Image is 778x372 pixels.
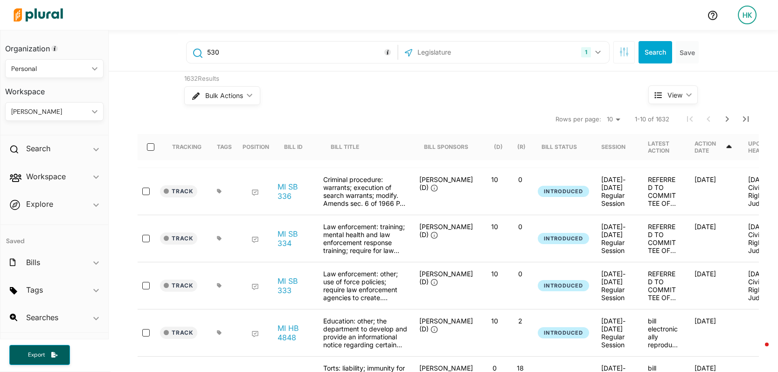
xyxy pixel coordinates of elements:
span: View [667,90,682,100]
div: Tracking [172,143,201,150]
div: [DATE]-[DATE] Regular Session [601,223,633,254]
p: 0 [511,270,529,278]
button: Introduced [538,327,589,339]
div: [DATE] [687,270,741,302]
button: Save [676,41,699,63]
p: 2 [511,317,529,325]
div: Latest Action [648,140,680,154]
div: REFERRED TO COMMITTEE OF THE WHOLE [640,175,687,207]
div: (D) [494,143,503,150]
button: 1 [577,43,607,61]
div: Add Position Statement [251,189,259,197]
input: select-row-state-mi-2025_2026-sb336 [142,188,150,195]
div: Add tags [217,189,222,194]
div: Bill Sponsors [424,134,468,160]
a: MI SB 333 [278,276,313,295]
span: [PERSON_NAME] (D) [419,317,473,333]
h4: Saved [0,225,108,248]
div: Position [243,143,269,150]
input: select-all-rows [147,143,154,151]
input: select-row-state-mi-2025_2026-sb334 [142,235,150,242]
h3: Workspace [5,78,104,98]
button: Introduced [538,233,589,245]
h2: Searches [26,312,58,323]
span: [PERSON_NAME] (D) [419,175,473,191]
button: Track [160,185,197,197]
button: Previous Page [699,110,718,128]
span: 1-10 of 1632 [635,115,669,124]
button: Export [9,345,70,365]
span: Export [21,351,51,359]
div: 1632 Results [184,74,613,84]
div: Bill Sponsors [424,143,468,150]
input: select-row-state-mi-2025_2026-hb4848 [142,329,150,337]
span: Rows per page: [556,115,601,124]
a: MI HB 4848 [278,323,313,342]
a: MI SB 336 [278,182,313,201]
div: 1 [581,47,591,57]
h2: Explore [26,199,53,209]
button: Track [160,327,197,339]
iframe: Intercom live chat [746,340,769,363]
div: Action Date [695,140,725,154]
div: Bill Status [542,134,585,160]
div: HK [738,6,757,24]
button: Last Page [736,110,755,128]
div: [DATE] [687,317,741,349]
button: First Page [681,110,699,128]
div: Add Position Statement [251,330,259,338]
div: Session [601,134,634,160]
div: Tags [217,134,232,160]
a: HK [730,2,764,28]
h3: Organization [5,35,104,56]
div: Tracking [172,134,201,160]
div: [DATE]-[DATE] Regular Session [601,317,633,349]
div: Action Date [695,134,733,160]
div: Tooltip anchor [50,44,59,53]
button: Search [639,41,672,63]
div: Tags [217,143,232,150]
div: [DATE]-[DATE] Regular Session [601,270,633,302]
h2: Tags [26,285,43,295]
div: Personal [11,64,88,74]
p: 10 [486,317,504,325]
div: Add tags [217,283,222,288]
div: [DATE] [687,175,741,207]
div: Criminal procedure: warrants; execution of search warrants; modify. Amends sec. 6 of 1966 PA 189 ... [319,175,412,207]
div: [PERSON_NAME] [11,107,88,117]
div: Bill ID [284,143,303,150]
h2: Workspace [26,171,66,182]
div: Bill Status [542,143,577,150]
div: Education: other; the department to develop and provide an informational notice regarding certain... [319,317,412,349]
button: Track [160,232,197,245]
p: 0 [511,175,529,183]
div: Latest Action [648,134,680,160]
span: Bulk Actions [205,92,243,99]
div: (R) [517,143,526,150]
div: REFERRED TO COMMITTEE OF THE WHOLE [640,270,687,302]
span: Search Filters [619,47,629,55]
button: Introduced [538,186,589,197]
div: [DATE] [687,223,741,254]
div: (R) [517,134,526,160]
input: Enter keywords, bill # or legislator name [206,43,395,61]
span: [PERSON_NAME] (D) [419,223,473,239]
p: 0 [511,223,529,231]
div: Law enforcement: training; mental health and law enforcement response training; require for law e... [319,223,412,254]
span: [PERSON_NAME] (D) [419,270,473,286]
div: [DATE]-[DATE] Regular Session [601,175,633,207]
button: Next Page [718,110,736,128]
h2: Search [26,143,50,154]
div: bill electronically reproduced [DATE] [640,317,687,349]
p: 10 [486,270,504,278]
a: MI SB 334 [278,229,313,248]
div: REFERRED TO COMMITTEE OF THE WHOLE WITH SUBSTITUTE (S-1) [640,223,687,254]
input: Legislature [417,43,516,61]
p: 10 [486,223,504,231]
p: 18 [511,364,529,372]
button: Track [160,280,197,292]
button: Introduced [538,280,589,292]
div: Law enforcement: other; use of force policies; require law enforcement agencies to create. Create... [319,270,412,302]
div: Session [601,143,625,150]
p: 10 [486,175,504,183]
